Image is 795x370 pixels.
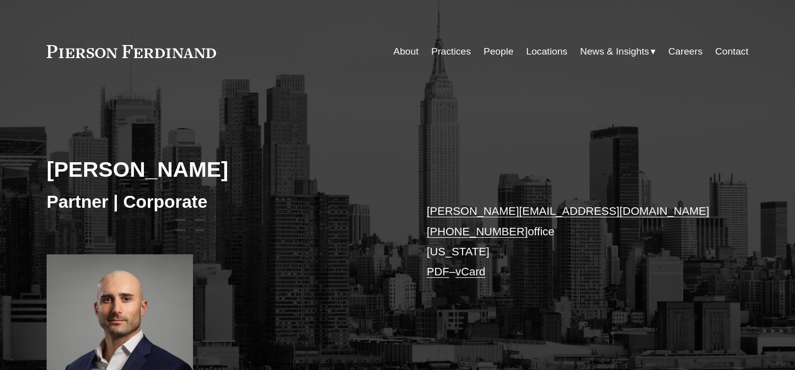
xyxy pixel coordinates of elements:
a: folder dropdown [580,42,656,61]
a: [PHONE_NUMBER] [427,225,528,238]
h2: [PERSON_NAME] [47,156,397,182]
p: office [US_STATE] – [427,201,719,282]
a: Locations [526,42,567,61]
a: About [393,42,419,61]
a: [PERSON_NAME][EMAIL_ADDRESS][DOMAIN_NAME] [427,205,709,217]
h3: Partner | Corporate [47,191,397,213]
a: People [484,42,514,61]
a: Practices [431,42,471,61]
a: PDF [427,265,449,278]
a: vCard [456,265,486,278]
a: Careers [668,42,702,61]
span: News & Insights [580,43,649,61]
a: Contact [715,42,748,61]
